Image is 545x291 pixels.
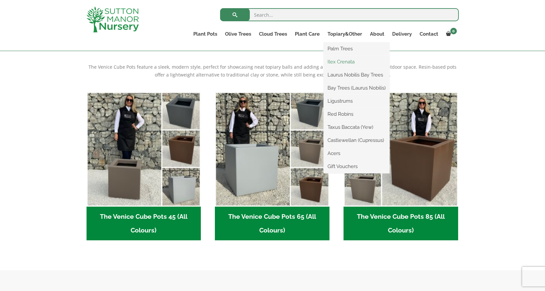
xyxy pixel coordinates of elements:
[416,29,442,39] a: Contact
[87,92,201,240] a: Visit product category The Venice Cube Pots 45 (All Colours)
[442,29,459,39] a: 0
[344,92,458,207] img: The Venice Cube Pots 85 (All Colours)
[87,63,459,79] p: The Venice Cube Pots feature a sleek, modern style, perfect for showcasing neat topiary balls and...
[324,122,390,132] a: Taxus Baccata (Yew)
[324,162,390,171] a: Gift Vouchers
[87,7,139,32] img: logo
[215,92,329,207] img: The Venice Cube Pots 65 (All Colours)
[324,148,390,158] a: Acers
[324,109,390,119] a: Red Robins
[324,57,390,67] a: Ilex Crenata
[366,29,388,39] a: About
[324,29,366,39] a: Topiary&Other
[87,92,201,207] img: The Venice Cube Pots 45 (All Colours)
[220,8,459,21] input: Search...
[344,92,458,240] a: Visit product category The Venice Cube Pots 85 (All Colours)
[189,29,221,39] a: Plant Pots
[87,207,201,241] h2: The Venice Cube Pots 45 (All Colours)
[291,29,324,39] a: Plant Care
[324,135,390,145] a: Castlewellan (Cupressus)
[344,207,458,241] h2: The Venice Cube Pots 85 (All Colours)
[255,29,291,39] a: Cloud Trees
[215,92,329,240] a: Visit product category The Venice Cube Pots 65 (All Colours)
[450,28,457,34] span: 0
[324,70,390,80] a: Laurus Nobilis Bay Trees
[388,29,416,39] a: Delivery
[215,207,329,241] h2: The Venice Cube Pots 65 (All Colours)
[324,44,390,54] a: Palm Trees
[324,96,390,106] a: Ligustrums
[324,83,390,93] a: Bay Trees (Laurus Nobilis)
[221,29,255,39] a: Olive Trees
